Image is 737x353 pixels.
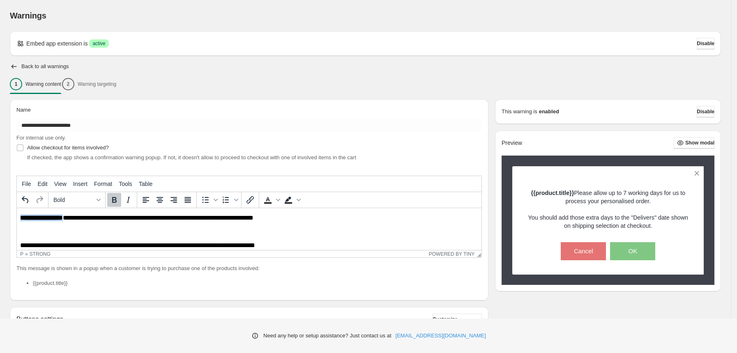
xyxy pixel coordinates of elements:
p: You should add those extra days to the "Delivers" date shown on shipping selection at checkout. [527,213,690,230]
span: Show modal [685,140,714,146]
span: Table [139,181,152,187]
button: Align center [153,193,167,207]
span: Disable [697,108,714,115]
strong: enabled [539,108,559,116]
span: File [22,181,31,187]
p: This message is shown in a popup when a customer is trying to purchase one of the products involved: [16,264,482,273]
button: Undo [18,193,32,207]
p: This warning is [502,108,537,116]
div: Background color [281,193,302,207]
button: Disable [697,38,714,49]
button: Italic [121,193,135,207]
button: Disable [697,106,714,117]
p: Warning content [25,81,61,87]
iframe: Rich Text Area [17,208,481,250]
span: For internal use only. [16,135,66,141]
div: Text color [261,193,281,207]
h2: Preview [502,140,522,147]
span: Customize [433,316,458,323]
span: Warnings [10,11,46,20]
button: 1Warning content [10,76,61,93]
div: Numbered list [219,193,240,207]
span: Format [94,181,112,187]
span: Name [16,107,31,113]
div: strong [30,251,51,257]
span: active [92,40,105,47]
span: Tools [119,181,132,187]
button: Show modal [674,137,714,149]
button: Align right [167,193,181,207]
h2: Buttons settings [16,315,63,323]
button: Justify [181,193,195,207]
span: View [54,181,67,187]
p: Please allow up to 7 working days for us to process your personalised order. [527,189,690,205]
a: [EMAIL_ADDRESS][DOMAIN_NAME] [396,332,486,340]
button: Redo [32,193,46,207]
div: p [20,251,23,257]
button: Cancel [561,242,606,260]
span: Disable [697,40,714,47]
p: Embed app extension is [26,39,88,48]
button: Formats [50,193,104,207]
button: Customize [433,314,482,325]
a: Powered by Tiny [429,251,475,257]
strong: {{product.title}} [531,190,574,196]
div: Resize [474,250,481,257]
div: Bullet list [198,193,219,207]
button: Insert/edit link [243,193,257,207]
button: Align left [139,193,153,207]
span: If checked, the app shows a confirmation warning popup. If not, it doesn't allow to proceed to ch... [27,154,356,160]
span: Edit [38,181,48,187]
h2: Back to all warnings [21,63,69,70]
div: 1 [10,78,22,90]
button: Bold [107,193,121,207]
li: {{product.title}} [33,279,482,287]
div: » [25,251,28,257]
button: OK [610,242,655,260]
span: Allow checkout for items involved? [27,144,109,151]
span: Bold [53,197,94,203]
span: Insert [73,181,88,187]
